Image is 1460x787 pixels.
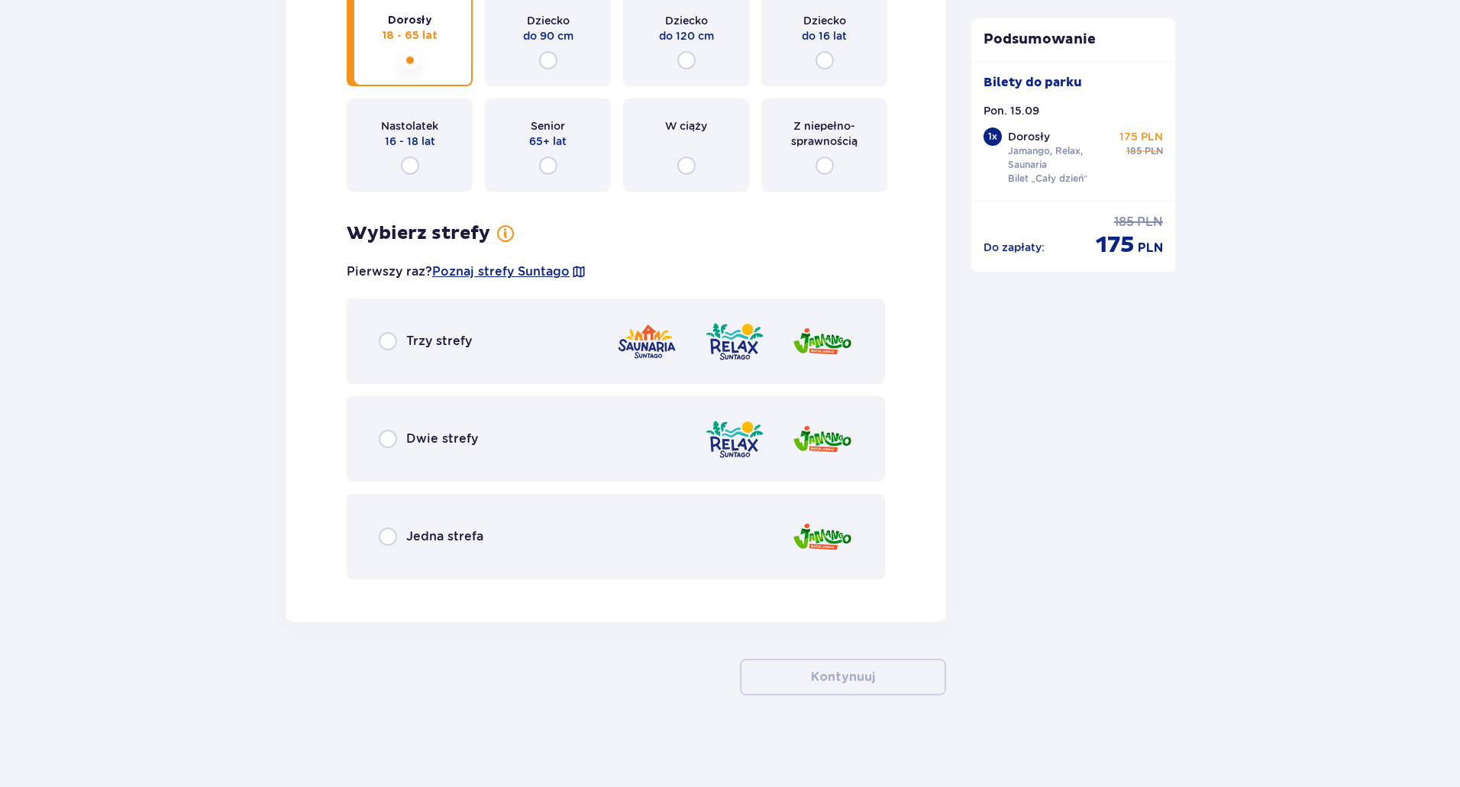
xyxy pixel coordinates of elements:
[704,320,765,363] img: zone logo
[704,418,765,461] img: zone logo
[665,13,708,28] p: Dziecko
[665,118,707,134] p: W ciąży
[432,263,570,280] a: Poznaj strefy Suntago
[803,13,846,28] p: Dziecko
[1119,129,1163,144] p: 175 PLN
[984,74,1082,91] p: Bilety do parku
[792,320,853,363] img: zone logo
[775,118,874,149] p: Z niepełno­sprawnością
[792,515,853,559] img: zone logo
[792,418,853,461] img: zone logo
[1137,214,1163,231] p: PLN
[1114,214,1134,231] p: 185
[811,669,875,685] p: Kontynuuj
[1138,240,1163,256] p: PLN
[385,134,435,149] p: 16 - 18 lat
[740,659,946,695] button: Kontynuuj
[381,118,438,134] p: Nastolatek
[347,263,586,280] p: Pierwszy raz?
[531,118,565,134] p: Senior
[802,28,847,44] p: do 16 lat
[406,528,483,545] p: Jedna strefa
[984,103,1039,118] p: Pon. 15.09
[406,431,478,447] p: Dwie strefy
[1145,144,1163,158] p: PLN
[527,13,570,28] p: Dziecko
[971,31,1176,49] p: Podsumowanie
[1126,144,1142,158] p: 185
[406,333,472,350] p: Trzy strefy
[984,240,1045,255] p: Do zapłaty :
[523,28,573,44] p: do 90 cm
[529,134,567,149] p: 65+ lat
[388,13,432,28] p: Dorosły
[1008,172,1088,185] p: Bilet „Cały dzień”
[659,28,714,44] p: do 120 cm
[984,127,1002,146] div: 1 x
[383,28,438,44] p: 18 - 65 lat
[1096,231,1135,260] p: 175
[1008,129,1050,144] p: Dorosły
[347,222,490,245] p: Wybierz strefy
[616,320,677,363] img: zone logo
[1008,144,1113,172] p: Jamango, Relax, Saunaria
